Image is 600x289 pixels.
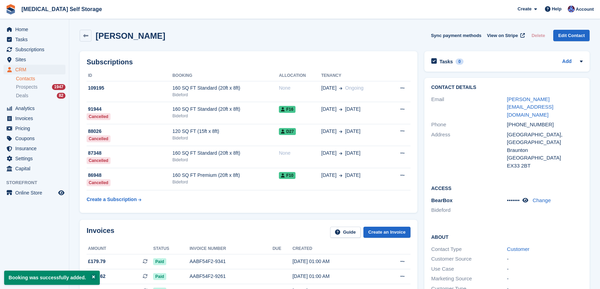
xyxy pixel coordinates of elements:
[173,84,279,92] div: 160 SQ FT Standard (20ft x 8ft)
[173,92,279,98] div: Bideford
[552,6,562,12] span: Help
[3,154,65,163] a: menu
[189,273,272,280] div: AABF54F2-9261
[87,196,137,203] div: Create a Subscription
[3,134,65,143] a: menu
[279,172,295,179] span: F10
[88,258,106,265] span: £179.79
[484,30,526,41] a: View on Stripe
[153,243,189,254] th: Status
[87,227,114,238] h2: Invoices
[87,58,411,66] h2: Subscriptions
[153,258,166,265] span: Paid
[553,30,590,41] a: Edit Contact
[15,164,57,173] span: Capital
[321,172,336,179] span: [DATE]
[15,114,57,123] span: Invoices
[16,75,65,82] a: Contacts
[88,273,106,280] span: £203.62
[507,146,583,154] div: Braunton
[431,206,507,214] li: Bideford
[3,65,65,74] a: menu
[431,275,507,283] div: Marketing Source
[487,32,518,39] span: View on Stripe
[87,106,173,113] div: 91944
[431,197,453,203] span: BearBox
[16,83,65,91] a: Prospects 1947
[96,31,165,40] h2: [PERSON_NAME]
[431,265,507,273] div: Use Case
[431,85,583,90] h2: Contact Details
[15,65,57,74] span: CRM
[292,273,377,280] div: [DATE] 01:00 AM
[3,55,65,64] a: menu
[3,144,65,153] a: menu
[4,271,100,285] p: Booking was successfully added.
[345,150,360,157] span: [DATE]
[273,243,293,254] th: Due
[431,96,507,119] div: Email
[321,70,388,81] th: Tenancy
[6,179,69,186] span: Storefront
[15,103,57,113] span: Analytics
[292,243,377,254] th: Created
[173,113,279,119] div: Bideford
[87,172,173,179] div: 86948
[173,135,279,141] div: Bideford
[529,30,548,41] button: Delete
[279,150,321,157] div: None
[507,162,583,170] div: EX33 2BT
[3,164,65,173] a: menu
[363,227,411,238] a: Create an Invoice
[456,58,464,65] div: 0
[15,35,57,44] span: Tasks
[189,243,272,254] th: Invoice number
[6,4,16,15] img: stora-icon-8386f47178a22dfd0bd8f6a31ec36ba5ce8667c1dd55bd0f319d3a0aa187defe.svg
[431,131,507,170] div: Address
[279,128,296,135] span: D27
[279,70,321,81] th: Allocation
[507,197,520,203] span: •••••••
[173,70,279,81] th: Booking
[568,6,575,12] img: Helen Walker
[153,273,166,280] span: Paid
[87,243,153,254] th: Amount
[87,113,111,120] div: Cancelled
[279,84,321,92] div: None
[507,96,553,118] a: [PERSON_NAME][EMAIL_ADDRESS][DOMAIN_NAME]
[3,35,65,44] a: menu
[87,84,173,92] div: 109195
[15,25,57,34] span: Home
[518,6,531,12] span: Create
[173,179,279,185] div: Bideford
[507,255,583,263] div: -
[87,135,111,142] div: Cancelled
[173,106,279,113] div: 160 SQ FT Standard (20ft x 8ft)
[292,258,377,265] div: [DATE] 01:00 AM
[16,84,37,90] span: Prospects
[3,25,65,34] a: menu
[19,3,105,15] a: [MEDICAL_DATA] Self Storage
[87,179,111,186] div: Cancelled
[431,233,583,240] h2: About
[431,184,583,191] h2: Access
[87,193,141,206] a: Create a Subscription
[15,188,57,198] span: Online Store
[345,85,363,91] span: Ongoing
[87,128,173,135] div: 88026
[532,197,551,203] a: Change
[15,134,57,143] span: Coupons
[345,172,360,179] span: [DATE]
[507,154,583,162] div: [GEOGRAPHIC_DATA]
[3,188,65,198] a: menu
[15,154,57,163] span: Settings
[507,246,529,252] a: Customer
[16,92,65,99] a: Deals 82
[507,131,583,146] div: [GEOGRAPHIC_DATA], [GEOGRAPHIC_DATA]
[173,150,279,157] div: 160 SQ FT Standard (20ft x 8ft)
[321,106,336,113] span: [DATE]
[16,92,28,99] span: Deals
[431,245,507,253] div: Contact Type
[87,157,111,164] div: Cancelled
[3,103,65,113] a: menu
